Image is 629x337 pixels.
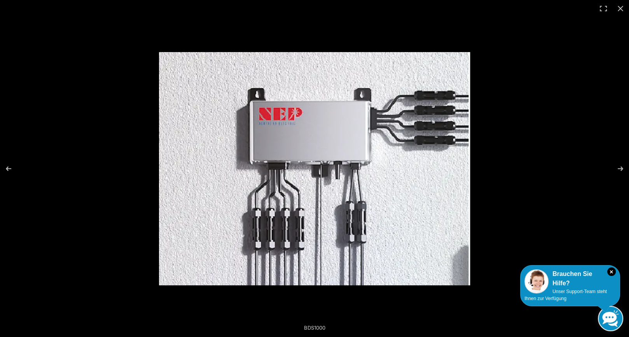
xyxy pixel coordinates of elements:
img: Customer service [524,269,549,293]
div: BDS1000 [233,320,396,335]
img: BDS1000.webp [159,52,470,285]
i: Schließen [607,267,616,276]
span: Unser Support-Team steht Ihnen zur Verfügung [524,289,607,301]
div: Brauchen Sie Hilfe? [524,269,616,288]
